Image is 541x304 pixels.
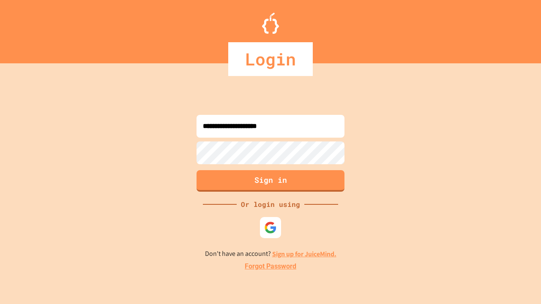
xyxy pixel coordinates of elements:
a: Sign up for JuiceMind. [272,250,336,258]
iframe: chat widget [471,233,533,269]
iframe: chat widget [505,270,533,296]
img: Logo.svg [262,13,279,34]
p: Don't have an account? [205,249,336,259]
img: google-icon.svg [264,221,277,234]
a: Forgot Password [245,261,296,271]
div: Or login using [237,199,304,209]
div: Login [228,42,313,76]
button: Sign in [197,170,344,192]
